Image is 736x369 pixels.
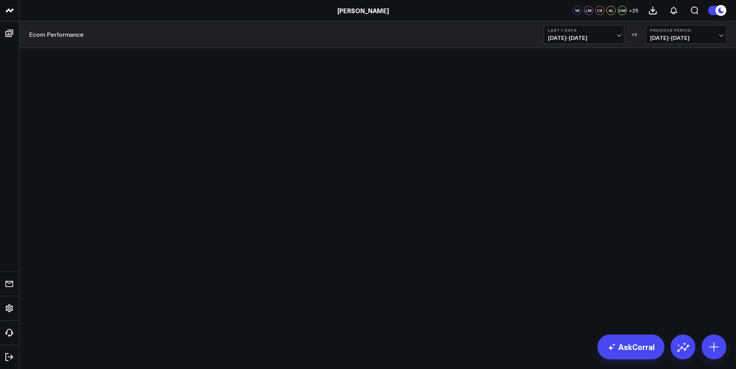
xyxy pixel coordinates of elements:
[548,35,620,41] span: [DATE] - [DATE]
[629,8,638,13] span: + 25
[595,6,604,15] div: CS
[548,28,620,32] b: Last 7 Days
[29,30,84,39] a: Ecom Performance
[573,6,582,15] div: VK
[628,32,642,37] div: VS
[544,25,624,44] button: Last 7 Days[DATE]-[DATE]
[650,28,722,32] b: Previous Period
[650,35,722,41] span: [DATE] - [DATE]
[606,6,616,15] div: AL
[337,6,389,15] a: [PERSON_NAME]
[584,6,593,15] div: LM
[629,6,638,15] button: +25
[618,6,627,15] div: DM
[646,25,726,44] button: Previous Period[DATE]-[DATE]
[597,335,664,359] a: AskCorral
